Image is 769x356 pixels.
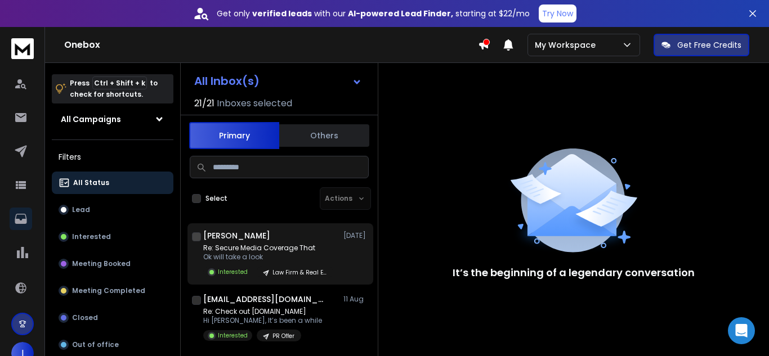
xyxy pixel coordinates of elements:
[252,8,312,19] strong: verified leads
[272,332,294,340] p: PR Offer
[73,178,109,187] p: All Status
[217,8,530,19] p: Get only with our starting at $22/mo
[654,34,749,56] button: Get Free Credits
[272,268,327,277] p: Law Firm & Real Estate
[72,313,98,322] p: Closed
[535,39,600,51] p: My Workspace
[348,8,453,19] strong: AI-powered Lead Finder,
[52,226,173,248] button: Interested
[205,194,227,203] label: Select
[217,97,292,110] h3: Inboxes selected
[52,280,173,302] button: Meeting Completed
[52,307,173,329] button: Closed
[189,122,279,149] button: Primary
[72,340,119,349] p: Out of office
[728,317,755,344] div: Open Intercom Messenger
[343,231,369,240] p: [DATE]
[279,123,369,148] button: Others
[72,286,145,295] p: Meeting Completed
[11,38,34,59] img: logo
[52,334,173,356] button: Out of office
[203,230,270,241] h1: [PERSON_NAME]
[72,259,131,268] p: Meeting Booked
[203,294,327,305] h1: [EMAIL_ADDRESS][DOMAIN_NAME]
[52,253,173,275] button: Meeting Booked
[72,232,111,241] p: Interested
[52,149,173,165] h3: Filters
[539,4,576,22] button: Try Now
[52,172,173,194] button: All Status
[52,199,173,221] button: Lead
[203,316,322,325] p: Hi [PERSON_NAME], It’s been a while
[218,331,248,340] p: Interested
[70,78,158,100] p: Press to check for shortcuts.
[185,70,371,92] button: All Inbox(s)
[61,114,121,125] h1: All Campaigns
[72,205,90,214] p: Lead
[677,39,741,51] p: Get Free Credits
[453,265,695,281] p: It’s the beginning of a legendary conversation
[92,76,147,89] span: Ctrl + Shift + k
[52,108,173,130] button: All Campaigns
[218,268,248,276] p: Interested
[542,8,573,19] p: Try Now
[203,253,333,262] p: Ok will take a look
[194,75,260,87] h1: All Inbox(s)
[203,307,322,316] p: Re: Check out [DOMAIN_NAME]
[203,244,333,253] p: Re: Secure Media Coverage That
[64,38,478,52] h1: Onebox
[194,97,214,110] span: 21 / 21
[343,295,369,304] p: 11 Aug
